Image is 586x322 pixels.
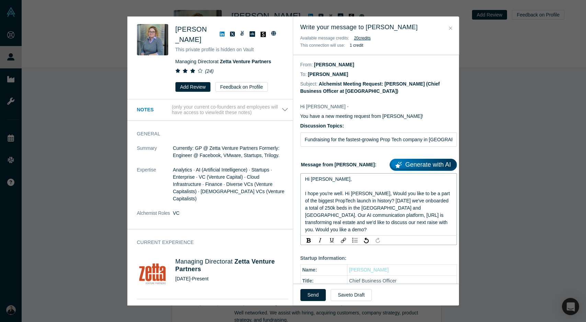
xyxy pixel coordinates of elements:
[361,237,383,244] div: rdw-history-control
[175,82,211,92] button: Add Review
[137,258,168,289] img: Zetta Venture Partners's Logo
[300,23,452,32] h3: Write your message to [PERSON_NAME]
[314,62,354,67] dd: [PERSON_NAME]
[175,46,283,53] p: This private profile is hidden on Vault
[300,103,457,110] p: Hi [PERSON_NAME] -
[390,159,457,171] a: Generate with AI
[316,237,325,244] div: Italic
[137,145,173,166] dt: Summary
[300,122,457,130] label: Discussion Topics:
[300,71,307,78] dt: To:
[173,145,288,159] p: Currently: GP @ Zetta Venture Partners Formerly: Engineer @ Facebook, VMware, Startups, Trilogy.
[175,59,271,64] span: Managing Director at
[175,258,275,273] a: Zetta Venture Partners
[137,106,171,113] h3: Notes
[300,235,457,245] div: rdw-toolbar
[175,25,207,43] span: [PERSON_NAME]
[308,71,348,77] dd: [PERSON_NAME]
[349,237,361,244] div: rdw-list-control
[137,130,279,137] h3: General
[354,35,371,42] button: 20credits
[300,36,349,41] span: Available message credits:
[374,237,382,244] div: Redo
[350,43,363,48] b: 1 credit
[351,237,359,244] div: Unordered
[137,24,168,55] img: Jocelyn Goldfein's Profile Image
[300,81,440,94] dd: Alchemist Meeting Request: [PERSON_NAME] (Chief Business Officer at [GEOGRAPHIC_DATA])
[305,176,352,182] span: Hi [PERSON_NAME],
[300,173,457,236] div: rdw-wrapper
[137,104,288,116] button: Notes (only your current co-founders and employees will have access to view/edit these notes)
[339,237,348,244] div: Link
[300,61,313,68] dt: From:
[300,113,457,120] p: You have a new meeting request from [PERSON_NAME]!
[303,237,338,244] div: rdw-inline-control
[215,82,268,92] button: Feedback on Profile
[173,210,288,217] dd: VC
[338,237,349,244] div: rdw-link-control
[305,237,313,244] div: Bold
[137,239,279,246] h3: Current Experience
[137,166,173,210] dt: Expertise
[328,237,336,244] div: Underline
[220,59,271,64] a: Zetta Venture Partners
[300,156,457,171] label: Message from [PERSON_NAME]:
[300,43,345,48] span: This connection will use:
[175,258,288,273] h4: Managing Director at
[172,104,281,116] p: (only your current co-founders and employees will have access to view/edit these notes)
[205,68,214,74] i: ( 24 )
[305,176,452,233] div: rdw-editor
[175,275,288,282] div: [DATE] - Present
[173,167,285,201] span: Analytics · AI (Artificial Intelligence) · Startups · Enterprise · VC (Venture Capital) · Cloud I...
[331,289,372,301] button: Saveto Draft
[447,24,454,32] button: Close
[300,289,326,301] button: Send
[305,191,451,232] span: I hope you're well. Hi [PERSON_NAME], Would you like to be a part of the biggest PropTech launch ...
[300,80,318,88] dt: Subject:
[137,210,173,224] dt: Alchemist Roles
[362,237,371,244] div: Undo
